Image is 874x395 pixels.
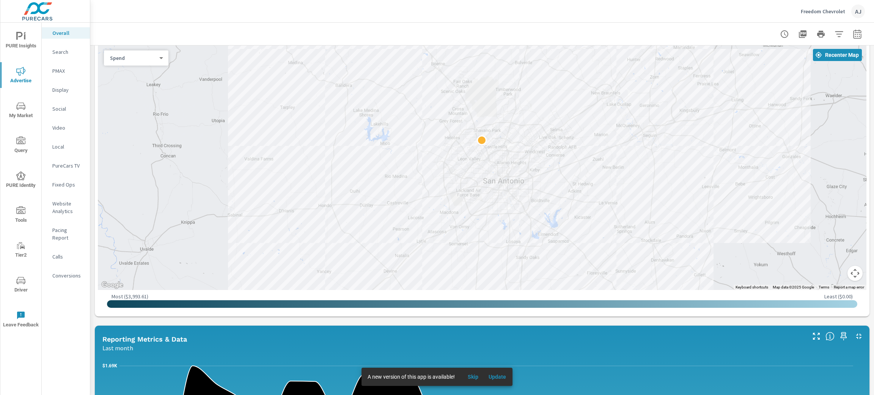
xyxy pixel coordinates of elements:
[813,27,828,42] button: Print Report
[824,293,853,300] p: Least ( $0.00 )
[3,311,39,329] span: Leave Feedback
[461,371,485,383] button: Skip
[3,241,39,260] span: Tier2
[42,141,90,152] div: Local
[773,285,814,289] span: Map data ©2025 Google
[52,272,84,279] p: Conversions
[3,276,39,295] span: Driver
[52,86,84,94] p: Display
[825,332,835,341] span: Understand performance data overtime and see how metrics compare to each other.
[52,124,84,132] p: Video
[100,280,125,290] a: Open this area in Google Maps (opens a new window)
[42,224,90,243] div: Pacing Report
[52,200,84,215] p: Website Analytics
[42,270,90,281] div: Conversions
[110,55,156,61] p: Spend
[795,27,810,42] button: "Export Report to PDF"
[42,160,90,171] div: PureCars TV
[102,363,117,368] text: $1.69K
[104,55,162,62] div: Spend
[850,27,865,42] button: Select Date Range
[488,373,506,380] span: Update
[3,102,39,120] span: My Market
[42,103,90,114] div: Social
[485,371,509,383] button: Update
[834,285,864,289] a: Report a map error
[42,122,90,133] div: Video
[42,84,90,96] div: Display
[0,23,41,337] div: nav menu
[42,251,90,262] div: Calls
[52,253,84,260] p: Calls
[42,198,90,217] div: Website Analytics
[810,330,822,342] button: Make Fullscreen
[838,330,850,342] span: Save this to your personalized report
[368,374,455,380] span: A new version of this app is available!
[42,27,90,39] div: Overall
[816,52,859,58] span: Recenter Map
[42,65,90,77] div: PMAX
[3,67,39,85] span: Advertise
[853,330,865,342] button: Minimize Widget
[3,171,39,190] span: PURE Identity
[819,285,829,289] a: Terms (opens in new tab)
[42,179,90,190] div: Fixed Ops
[52,67,84,75] p: PMAX
[52,181,84,188] p: Fixed Ops
[52,105,84,113] p: Social
[102,343,133,353] p: Last month
[42,46,90,58] div: Search
[736,285,768,290] button: Keyboard shortcuts
[813,49,862,61] button: Recenter Map
[102,335,187,343] h5: Reporting Metrics & Data
[52,162,84,169] p: PureCars TV
[801,8,845,15] p: Freedom Chevrolet
[847,266,863,281] button: Map camera controls
[52,48,84,56] p: Search
[851,5,865,18] div: AJ
[3,32,39,50] span: PURE Insights
[3,136,39,155] span: Query
[52,226,84,241] p: Pacing Report
[52,143,84,150] p: Local
[832,27,847,42] button: Apply Filters
[464,373,482,380] span: Skip
[100,280,125,290] img: Google
[3,206,39,225] span: Tools
[112,293,148,300] p: Most ( $3,993.61 )
[52,29,84,37] p: Overall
